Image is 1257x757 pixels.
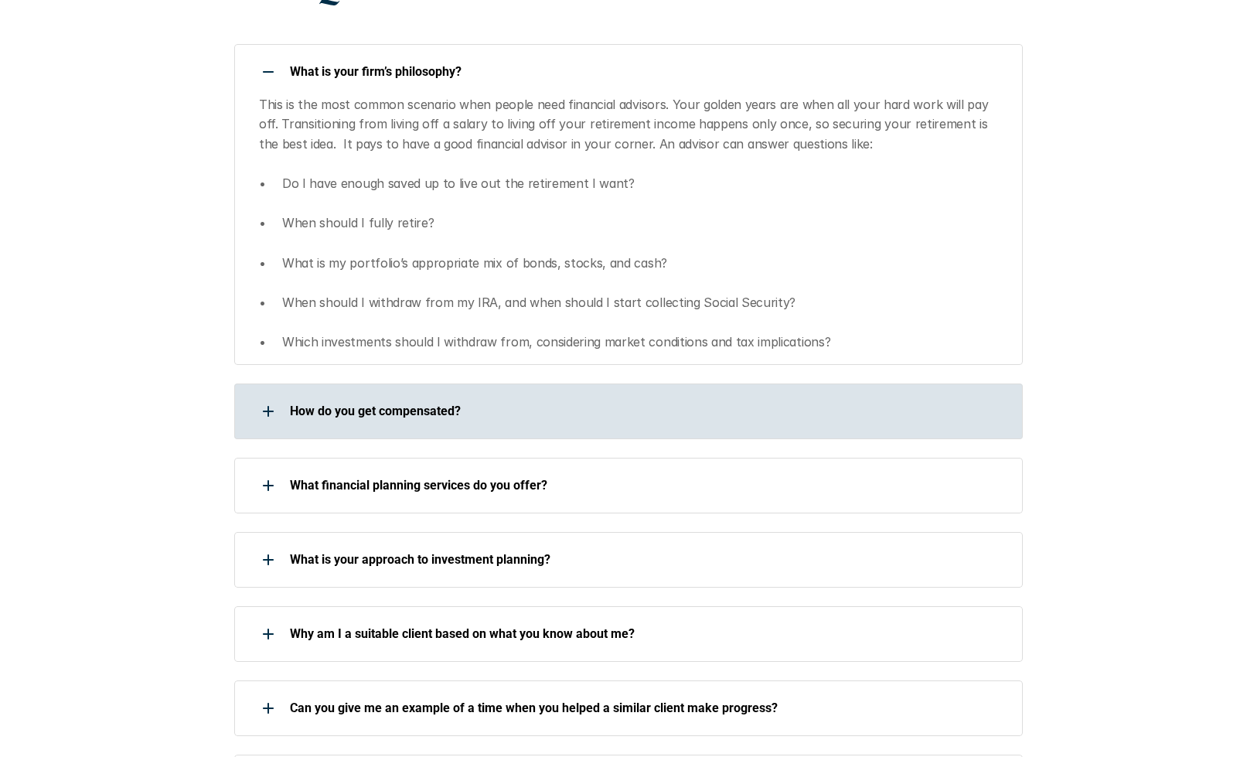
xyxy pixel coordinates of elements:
[259,95,1004,174] p: This is the most common scenario when people need financial advisors. Your golden years are when ...
[290,404,1003,418] p: How do you get compensated?
[290,701,1003,715] p: Can you give me an example of a time when you helped a similar client make progress?
[282,174,1004,213] p: Do I have enough saved up to live out the retirement I want?
[282,254,1004,293] p: What is my portfolio’s appropriate mix of bonds, stocks, and cash?
[290,626,1003,641] p: Why am I a suitable client based on what you know about me?
[282,213,1004,253] p: When should I fully retire?
[290,64,1003,79] p: What is your firm’s philosophy?
[282,332,1004,353] p: Which investments should I withdraw from, considering market conditions and tax implications?
[290,478,1003,493] p: What financial planning services do you offer?
[290,552,1003,567] p: What is your approach to investment planning?
[282,293,1004,332] p: When should I withdraw from my IRA, and when should I start collecting Social Security?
